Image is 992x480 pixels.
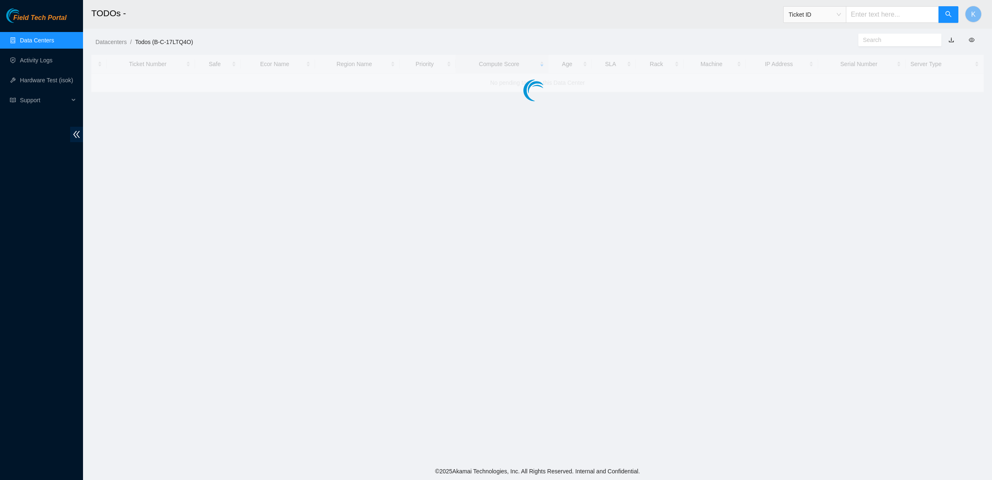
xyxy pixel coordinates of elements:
[20,57,53,64] a: Activity Logs
[20,92,69,108] span: Support
[10,97,16,103] span: read
[965,6,982,22] button: K
[83,463,992,480] footer: © 2025 Akamai Technologies, Inc. All Rights Reserved. Internal and Confidential.
[20,77,73,84] a: Hardware Test (isok)
[789,8,841,21] span: Ticket ID
[20,37,54,44] a: Data Centers
[130,39,132,45] span: /
[95,39,127,45] a: Datacenters
[13,14,66,22] span: Field Tech Portal
[945,11,952,19] span: search
[6,8,42,23] img: Akamai Technologies
[942,33,960,47] button: download
[863,35,930,44] input: Search
[971,9,976,20] span: K
[969,37,975,43] span: eye
[938,6,958,23] button: search
[6,15,66,26] a: Akamai TechnologiesField Tech Portal
[846,6,939,23] input: Enter text here...
[70,127,83,142] span: double-left
[135,39,193,45] a: Todos (B-C-17LTQ4O)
